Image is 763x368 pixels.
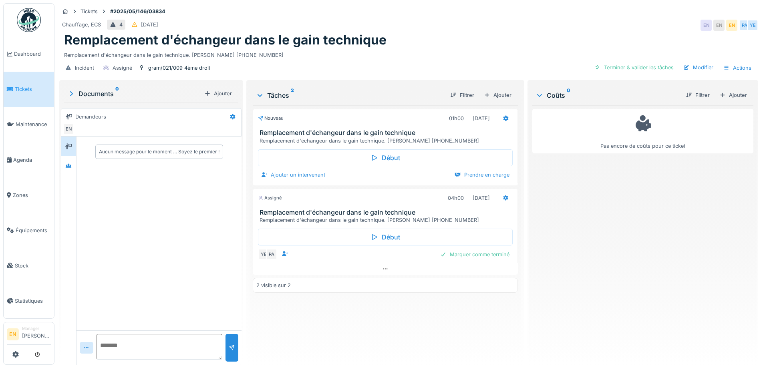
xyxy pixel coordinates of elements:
[538,113,748,150] div: Pas encore de coûts pour ce ticket
[15,85,51,93] span: Tickets
[113,64,132,72] div: Assigné
[567,90,570,100] sup: 0
[75,64,94,72] div: Incident
[13,156,51,164] span: Agenda
[7,328,19,340] li: EN
[260,137,514,145] div: Remplacement d'échangeur dans le gain technique. [PERSON_NAME] [PHONE_NUMBER]
[22,326,51,343] li: [PERSON_NAME]
[4,177,54,213] a: Zones
[258,195,282,201] div: Assigné
[747,20,758,31] div: YE
[260,216,514,224] div: Remplacement d'échangeur dans le gain technique. [PERSON_NAME] [PHONE_NUMBER]
[64,48,753,59] div: Remplacement d'échangeur dans le gain technique. [PERSON_NAME] [PHONE_NUMBER]
[16,227,51,234] span: Équipements
[4,283,54,318] a: Statistiques
[260,129,514,137] h3: Remplacement d'échangeur dans le gain technique
[13,191,51,199] span: Zones
[67,89,201,99] div: Documents
[258,169,328,180] div: Ajouter un intervenant
[63,123,74,135] div: EN
[260,209,514,216] h3: Remplacement d'échangeur dans le gain technique
[447,90,477,101] div: Filtrer
[720,62,755,74] div: Actions
[536,90,679,100] div: Coûts
[81,8,98,15] div: Tickets
[141,21,158,28] div: [DATE]
[15,262,51,269] span: Stock
[701,20,712,31] div: EN
[4,107,54,142] a: Maintenance
[99,148,219,155] div: Aucun message pour le moment … Soyez le premier !
[16,121,51,128] span: Maintenance
[14,50,51,58] span: Dashboard
[449,115,464,122] div: 01h00
[726,20,737,31] div: EN
[256,90,443,100] div: Tâches
[451,169,513,180] div: Prendre en charge
[119,21,123,28] div: 4
[201,88,235,99] div: Ajouter
[448,194,464,202] div: 04h00
[4,36,54,72] a: Dashboard
[680,62,717,73] div: Modifier
[4,248,54,283] a: Stock
[713,20,725,31] div: EN
[22,326,51,332] div: Manager
[473,194,490,202] div: [DATE]
[266,249,277,260] div: PA
[15,297,51,305] span: Statistiques
[256,282,291,289] div: 2 visible sur 2
[64,32,387,48] h1: Remplacement d'échangeur dans le gain technique
[75,113,106,121] div: Demandeurs
[17,8,41,32] img: Badge_color-CXgf-gQk.svg
[716,90,750,101] div: Ajouter
[682,90,713,101] div: Filtrer
[4,72,54,107] a: Tickets
[62,21,101,28] div: Chauffage, ECS
[107,8,169,15] strong: #2025/05/146/03834
[258,229,512,245] div: Début
[473,115,490,122] div: [DATE]
[291,90,294,100] sup: 2
[148,64,210,72] div: gram/021/009 4ème droit
[258,149,512,166] div: Début
[739,20,750,31] div: PA
[481,90,515,101] div: Ajouter
[7,326,51,345] a: EN Manager[PERSON_NAME]
[4,213,54,248] a: Équipements
[591,62,677,73] div: Terminer & valider les tâches
[4,142,54,177] a: Agenda
[115,89,119,99] sup: 0
[258,249,269,260] div: YE
[437,249,513,260] div: Marquer comme terminé
[258,115,284,122] div: Nouveau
